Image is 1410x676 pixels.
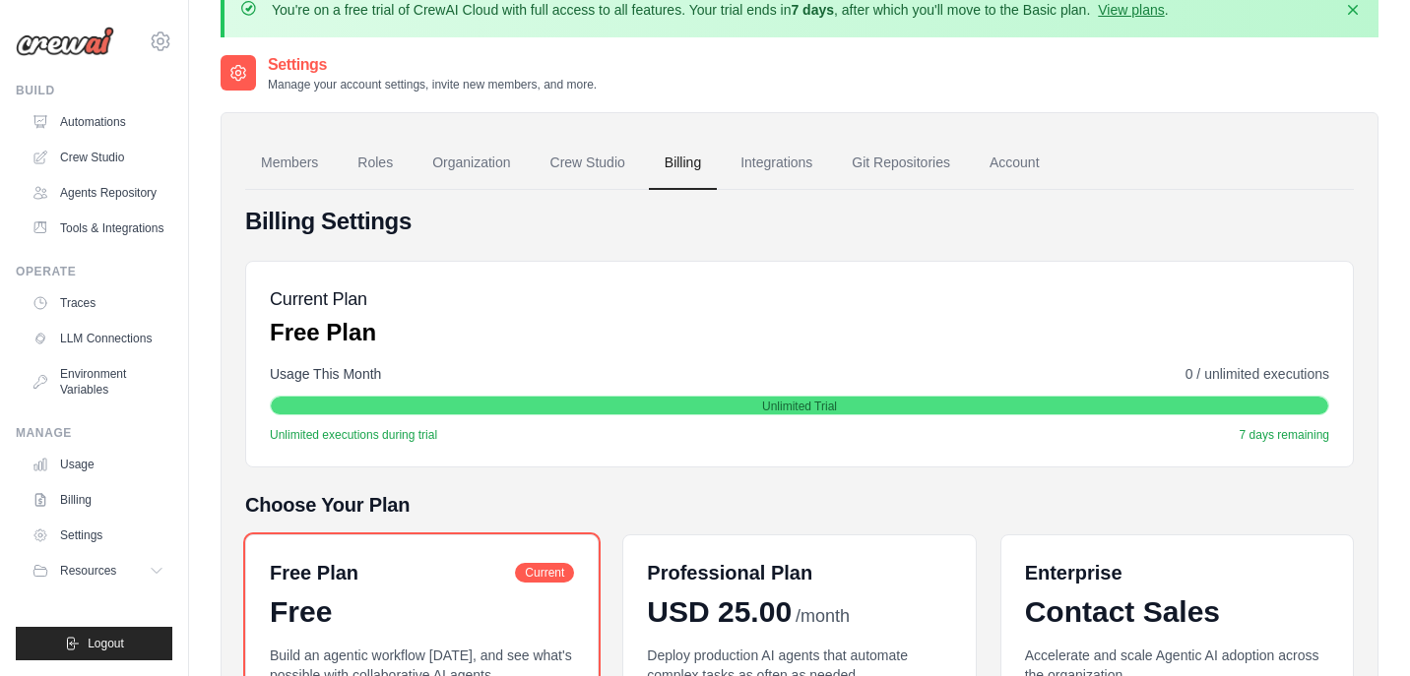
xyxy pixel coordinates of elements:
span: Usage This Month [270,364,381,384]
h2: Settings [268,53,597,77]
a: Crew Studio [535,137,641,190]
h5: Choose Your Plan [245,491,1354,519]
a: Environment Variables [24,358,172,405]
span: Unlimited executions during trial [270,427,437,443]
h6: Free Plan [270,559,358,586]
span: 7 days remaining [1240,427,1329,443]
p: Manage your account settings, invite new members, and more. [268,77,597,92]
strong: 7 days [791,2,834,18]
a: Usage [24,449,172,480]
a: Members [245,137,334,190]
a: Crew Studio [24,142,172,173]
span: Unlimited Trial [762,399,837,414]
span: Resources [60,563,116,579]
h5: Current Plan [270,285,376,313]
a: View plans [1098,2,1164,18]
a: LLM Connections [24,323,172,354]
a: Tools & Integrations [24,213,172,244]
div: Manage [16,425,172,441]
p: Free Plan [270,317,376,348]
h6: Enterprise [1025,559,1329,586]
a: Billing [649,137,717,190]
a: Roles [342,137,409,190]
img: Logo [16,27,114,56]
a: Agents Repository [24,177,172,209]
div: Free [270,594,574,630]
div: Operate [16,264,172,279]
span: Logout [88,636,124,651]
span: USD 25.00 [647,594,792,630]
a: Integrations [725,137,828,190]
a: Traces [24,287,172,319]
span: 0 / unlimited executions [1186,364,1329,384]
div: Contact Sales [1025,594,1329,630]
h4: Billing Settings [245,206,1354,237]
a: Organization [417,137,526,190]
a: Automations [24,106,172,138]
div: Build [16,83,172,98]
span: /month [796,603,850,630]
button: Logout [16,627,172,660]
a: Billing [24,484,172,516]
button: Resources [24,555,172,586]
span: Current [515,563,574,583]
h6: Professional Plan [647,559,812,586]
a: Account [974,137,1056,190]
a: Git Repositories [836,137,966,190]
a: Settings [24,520,172,551]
